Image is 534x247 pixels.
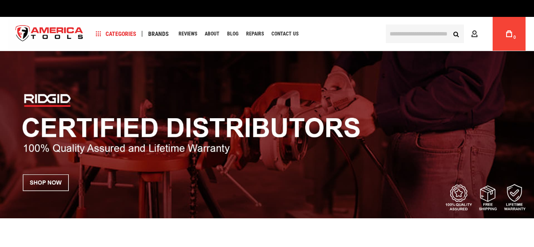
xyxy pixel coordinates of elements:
a: Categories [92,28,140,40]
span: Categories [96,31,136,37]
span: Contact Us [271,31,298,36]
a: 0 [501,17,517,51]
a: Repairs [242,28,268,40]
button: Search [448,26,464,42]
span: Repairs [246,31,264,36]
a: About [201,28,223,40]
span: Blog [227,31,239,36]
span: About [205,31,220,36]
a: Brands [144,28,173,40]
a: Reviews [175,28,201,40]
a: Contact Us [268,28,302,40]
img: America Tools [8,18,90,50]
a: store logo [8,18,90,50]
span: Brands [148,31,169,37]
span: Reviews [179,31,197,36]
span: 0 [513,35,516,40]
a: Blog [223,28,242,40]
